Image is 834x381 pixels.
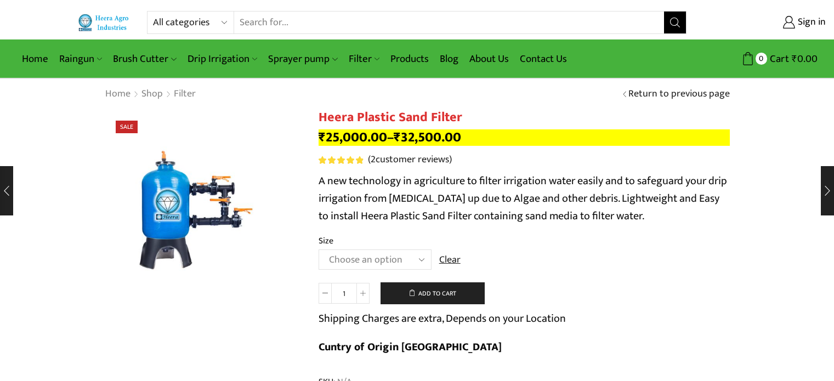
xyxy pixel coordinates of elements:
span: ₹ [792,50,797,67]
span: 2 [371,151,376,168]
a: Drip Irrigation [182,46,263,72]
a: Sign in [703,13,826,32]
span: 0 [756,53,767,64]
span: Rated out of 5 based on customer ratings [319,156,363,164]
bdi: 32,500.00 [394,126,461,149]
a: Home [105,87,131,101]
a: Return to previous page [628,87,730,101]
a: Shop [141,87,163,101]
input: Search for... [234,12,665,33]
a: Sprayer pump [263,46,343,72]
p: A new technology in agriculture to filter irrigation water easily and to safeguard your drip irri... [319,172,730,225]
bdi: 25,000.00 [319,126,387,149]
span: ₹ [319,126,326,149]
b: Cuntry of Origin [GEOGRAPHIC_DATA] [319,338,502,356]
a: Home [16,46,54,72]
button: Search button [664,12,686,33]
a: 0 Cart ₹0.00 [697,49,818,69]
span: 2 [319,156,365,164]
a: Clear options [439,253,461,268]
input: Product quantity [332,283,356,304]
bdi: 0.00 [792,50,818,67]
span: Cart [767,52,789,66]
a: Filter [343,46,385,72]
div: Rated 5.00 out of 5 [319,156,363,164]
label: Size [319,235,333,247]
nav: Breadcrumb [105,87,196,101]
button: Add to cart [381,282,485,304]
span: ₹ [394,126,401,149]
a: About Us [464,46,514,72]
a: Products [385,46,434,72]
img: Heera Plastic Sand Filter [105,110,302,307]
a: Filter [173,87,196,101]
p: – [319,129,730,146]
span: Sign in [795,15,826,30]
h1: Heera Plastic Sand Filter [319,110,730,126]
a: Raingun [54,46,107,72]
a: Brush Cutter [107,46,181,72]
a: Blog [434,46,464,72]
a: Contact Us [514,46,572,72]
p: Shipping Charges are extra, Depends on your Location [319,310,566,327]
a: (2customer reviews) [368,153,452,167]
span: Sale [116,121,138,133]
